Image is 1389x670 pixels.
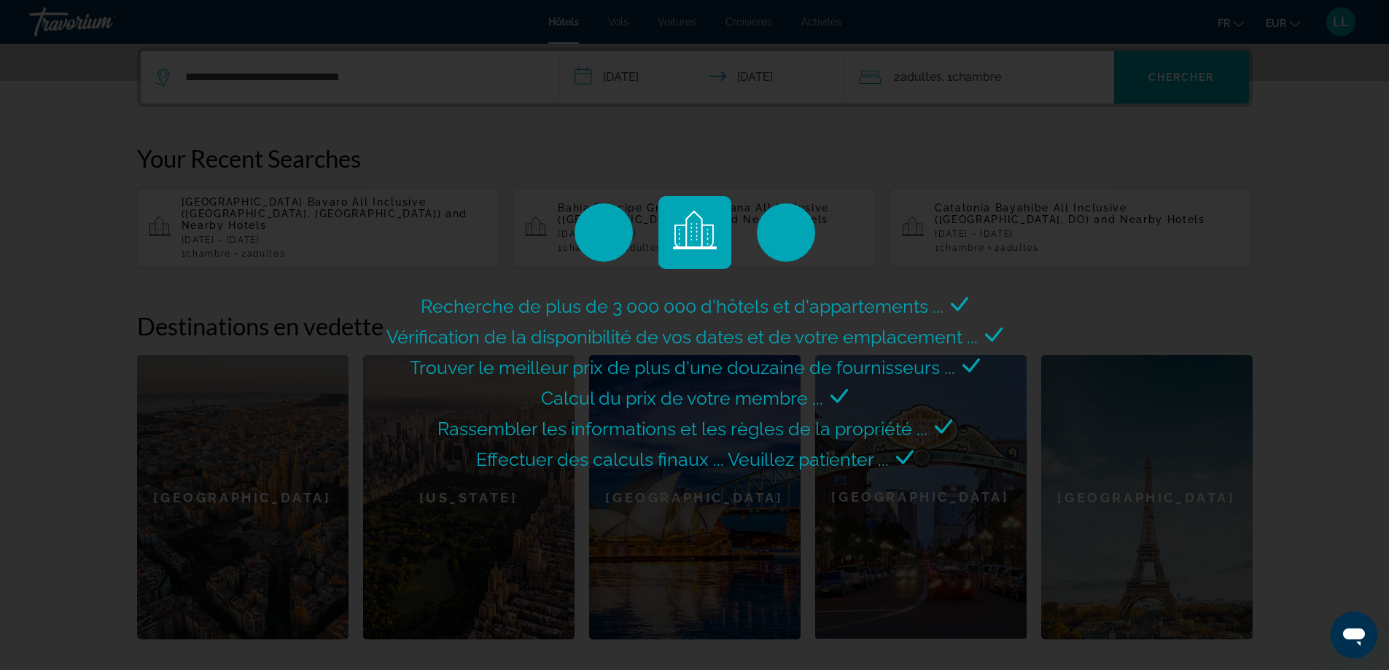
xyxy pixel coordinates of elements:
span: Recherche de plus de 3 000 000 d'hôtels et d'appartements ... [421,295,943,317]
span: Effectuer des calculs finaux ... Veuillez patienter ... [476,448,889,470]
span: Trouver le meilleur prix de plus d'une douzaine de fournisseurs ... [410,357,955,378]
span: Vérification de la disponibilité de vos dates et de votre emplacement ... [386,326,978,348]
span: Calcul du prix de votre membre ... [541,387,823,409]
span: Rassembler les informations et les règles de la propriété ... [437,418,927,440]
iframe: Bouton de lancement de la fenêtre de messagerie [1331,612,1377,658]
